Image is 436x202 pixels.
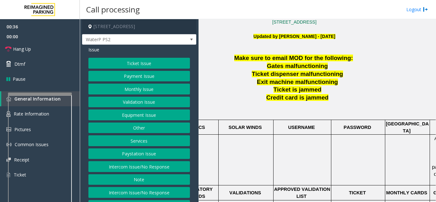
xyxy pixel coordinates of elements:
[272,19,316,25] a: [STREET_ADDRESS]
[14,61,25,67] span: Dtmf
[88,135,190,146] button: Services
[252,71,343,77] span: Ticket dispenser malfunctioning
[88,161,190,172] button: Intercom Issue/No Response
[274,86,321,93] span: Ticket is jammed
[6,142,11,147] img: 'icon'
[88,187,190,198] button: Intercom Issue/No Response
[229,190,261,195] span: VALIDATIONS
[267,63,328,69] span: Gates malfunctioning
[88,58,190,69] button: Ticket Issue
[288,125,315,130] span: USERNAME
[88,84,190,94] button: Monthly Issue
[83,2,143,17] h3: Call processing
[6,127,11,131] img: 'icon'
[386,121,429,133] span: [GEOGRAPHIC_DATA]
[343,125,371,130] span: PASSWORD
[13,46,31,52] span: Hang Up
[253,34,335,39] b: Updated by [PERSON_NAME] - [DATE]
[234,55,353,61] span: Make sure to email MOD for the following:
[82,34,173,45] span: WaterP PS2
[13,76,26,82] span: Pause
[182,187,214,199] span: MANDATORY FIELDS
[6,158,11,162] img: 'icon'
[88,46,99,53] span: Issue
[6,96,11,101] img: 'icon'
[1,91,80,106] a: General Information
[88,174,190,185] button: Note
[88,123,190,133] button: Other
[229,125,262,130] span: SOLAR WINDS
[349,190,366,195] span: TICKET
[423,6,428,13] img: logout
[406,6,428,13] a: Logout
[266,94,328,101] span: Credit card is jammed
[88,97,190,108] button: Validation Issue
[88,109,190,120] button: Equipment Issue
[274,187,332,199] span: APPROVED VALIDATION LIST
[88,71,190,82] button: Payment Issue
[6,172,11,178] img: 'icon'
[257,79,338,85] span: Exit machine malfunctioning
[82,19,196,34] h4: [STREET_ADDRESS]
[88,148,190,159] button: Paystation Issue
[386,190,427,195] span: MONTHLY CARDS
[6,111,11,117] img: 'icon'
